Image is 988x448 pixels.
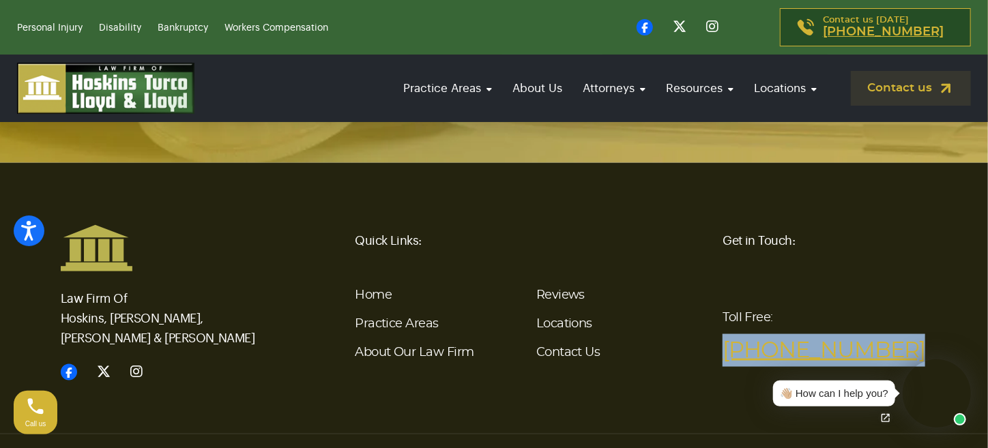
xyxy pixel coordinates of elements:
p: Contact us [DATE] [823,16,955,39]
a: Personal Injury [17,23,83,33]
a: [PHONE_NUMBER] [723,340,925,394]
a: Locations [536,318,592,330]
h6: Get in Touch: [723,224,927,257]
a: [PHONE_NUMBER] [823,26,955,38]
img: logo [17,63,194,114]
a: Practice Areas [396,69,499,108]
a: About Us [506,69,569,108]
a: Locations [747,69,824,108]
a: Open chat [871,404,900,432]
a: Reviews [536,289,585,301]
a: Workers Compensation [224,23,328,33]
a: Attorneys [576,69,652,108]
span: Call us [25,420,46,428]
a: Contact Us [536,346,600,359]
a: Disability [99,23,141,33]
a: Contact us [851,71,971,106]
img: Hoskins and Turco Logo [61,224,132,272]
a: Bankruptcy [158,23,208,33]
a: Practice Areas [355,318,438,330]
a: [PHONE_NUMBER] [723,372,927,394]
a: About Our Law Firm [355,346,474,359]
a: Resources [659,69,740,108]
a: Home [355,289,392,301]
p: Law Firm Of Hoskins, [PERSON_NAME], [PERSON_NAME] & [PERSON_NAME] [61,272,265,348]
p: Toll Free: [723,301,927,400]
h6: Quick Links: [355,224,706,257]
a: Contact us [DATE][PHONE_NUMBER] [780,8,971,46]
div: 👋🏼 How can I help you? [780,386,888,402]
